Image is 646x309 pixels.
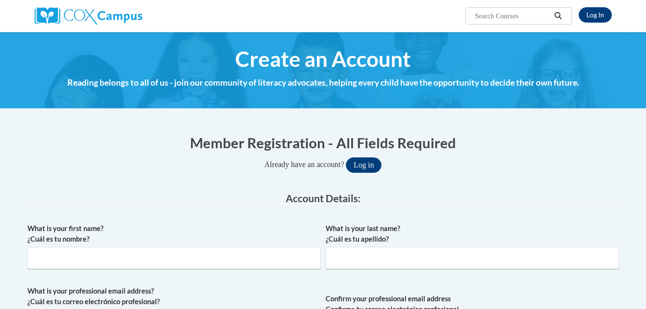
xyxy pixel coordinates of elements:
h1: Member Registration - All Fields Required [27,133,619,153]
h4: Reading belongs to all of us - join our community of literacy advocates, helping every child have... [27,77,619,89]
label: What is your last name? ¿Cuál es tu apellido? [326,223,619,245]
span: Create an Account [235,46,411,72]
input: Metadata input [27,247,321,269]
span: Already have an account? [265,160,344,168]
input: Metadata input [326,247,619,269]
span: Account Details: [286,192,361,204]
a: Log In [579,7,612,23]
img: Cox Campus [35,7,142,25]
button: Log in [346,157,381,173]
button: Search [551,10,565,22]
input: Search Courses [474,10,551,22]
label: What is your first name? ¿Cuál es tu nombre? [27,223,321,245]
label: What is your professional email address? ¿Cuál es tu correo electrónico profesional? [27,286,321,307]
